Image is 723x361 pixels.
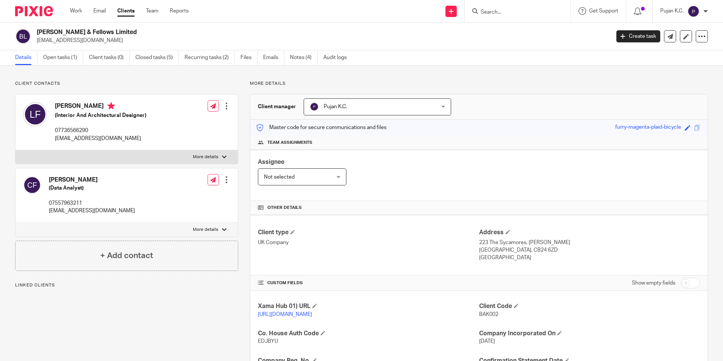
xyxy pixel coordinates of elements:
[37,28,491,36] h2: [PERSON_NAME] & Fellows Limited
[479,254,700,261] p: [GEOGRAPHIC_DATA]
[267,205,302,211] span: Other details
[258,239,479,246] p: UK Company
[100,250,153,261] h4: + Add contact
[70,7,82,15] a: Work
[49,184,135,192] h5: (Data Analyst)
[117,7,135,15] a: Clients
[15,6,53,16] img: Pixie
[49,199,135,207] p: 07557963211
[258,330,479,338] h4: Co. House Auth Code
[250,81,708,87] p: More details
[193,154,218,160] p: More details
[258,280,479,286] h4: CUSTOM FIELDS
[107,102,115,110] i: Primary
[258,159,284,165] span: Assignee
[264,174,295,180] span: Not selected
[185,50,235,65] a: Recurring tasks (2)
[263,50,284,65] a: Emails
[23,176,41,194] img: svg%3E
[55,127,146,134] p: 07736566290
[49,207,135,215] p: [EMAIL_ADDRESS][DOMAIN_NAME]
[660,7,684,15] p: Pujan K.C.
[267,140,312,146] span: Team assignments
[258,302,479,310] h4: Xama Hub 01) URL
[170,7,189,15] a: Reports
[479,339,495,344] span: [DATE]
[146,7,158,15] a: Team
[479,330,700,338] h4: Company Incorporated On
[15,28,31,44] img: svg%3E
[323,50,352,65] a: Audit logs
[15,81,238,87] p: Client contacts
[479,302,700,310] h4: Client Code
[258,339,278,344] span: EDJBYU
[55,102,146,112] h4: [PERSON_NAME]
[240,50,258,65] a: Files
[589,8,618,14] span: Get Support
[49,176,135,184] h4: [PERSON_NAME]
[193,227,218,233] p: More details
[310,102,319,111] img: svg%3E
[55,135,146,142] p: [EMAIL_ADDRESS][DOMAIN_NAME]
[258,229,479,237] h4: Client type
[615,123,681,132] div: furry-magenta-plaid-bicycle
[256,124,386,131] p: Master code for secure communications and files
[479,246,700,254] p: [GEOGRAPHIC_DATA], CB24 6ZD
[616,30,660,42] a: Create task
[258,312,312,317] a: [URL][DOMAIN_NAME]
[93,7,106,15] a: Email
[479,229,700,237] h4: Address
[135,50,179,65] a: Closed tasks (5)
[15,50,37,65] a: Details
[632,279,675,287] label: Show empty fields
[687,5,700,17] img: svg%3E
[480,9,548,16] input: Search
[479,312,498,317] span: BAK002
[324,104,347,109] span: Pujan K.C.
[23,102,47,126] img: svg%3E
[15,282,238,288] p: Linked clients
[55,112,146,119] h5: (Interior And Architectural Designer)
[89,50,130,65] a: Client tasks (0)
[258,103,296,110] h3: Client manager
[290,50,318,65] a: Notes (4)
[43,50,83,65] a: Open tasks (1)
[37,37,605,44] p: [EMAIL_ADDRESS][DOMAIN_NAME]
[479,239,700,246] p: 223 The Sycamores, [PERSON_NAME]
